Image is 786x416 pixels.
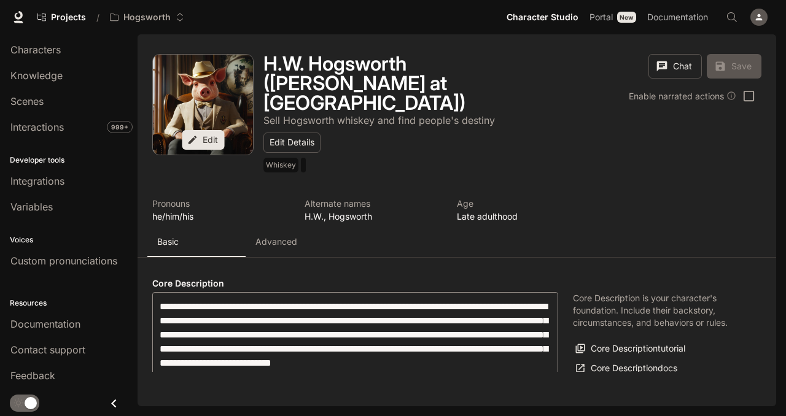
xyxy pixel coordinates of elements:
h1: H.W. Hogsworth ([PERSON_NAME] at [GEOGRAPHIC_DATA]) [263,52,465,115]
span: Documentation [647,10,708,25]
span: Portal [589,10,613,25]
p: Alternate names [305,197,442,210]
p: Late adulthood [457,210,594,223]
div: / [91,11,104,24]
button: Open Command Menu [720,5,744,29]
button: Open character details dialog [263,158,308,177]
p: Whiskey [266,160,296,170]
button: Open character details dialog [152,197,290,223]
button: Open character details dialog [263,54,550,113]
button: Core Descriptiontutorial [573,339,688,359]
p: Basic [157,236,179,248]
button: Open workspace menu [104,5,190,29]
button: Open character details dialog [263,113,495,128]
p: Advanced [255,236,297,248]
p: Pronouns [152,197,290,210]
div: Enable narrated actions [629,90,736,102]
div: Avatar image [153,55,253,155]
p: Sell Hogsworth whiskey and find people's destiny [263,114,495,126]
p: Core Description is your character's foundation. Include their backstory, circumstances, and beha... [573,292,747,329]
span: Whiskey [263,158,301,172]
a: Core Descriptiondocs [573,358,680,379]
button: Open character avatar dialog [153,55,253,155]
a: Go to projects [32,5,91,29]
button: Edit Details [263,133,321,153]
h4: Core Description [152,277,558,290]
a: Character Studio [502,5,583,29]
a: Documentation [642,5,717,29]
p: H.W., Hogsworth [305,210,442,223]
p: Age [457,197,594,210]
button: Chat [648,54,702,79]
button: Open character details dialog [305,197,442,223]
button: Edit [182,130,224,150]
a: PortalNew [585,5,641,29]
span: Character Studio [507,10,578,25]
div: New [617,12,636,23]
span: Projects [51,12,86,23]
p: he/him/his [152,210,290,223]
button: Open character details dialog [457,197,594,223]
p: Hogsworth [123,12,171,23]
